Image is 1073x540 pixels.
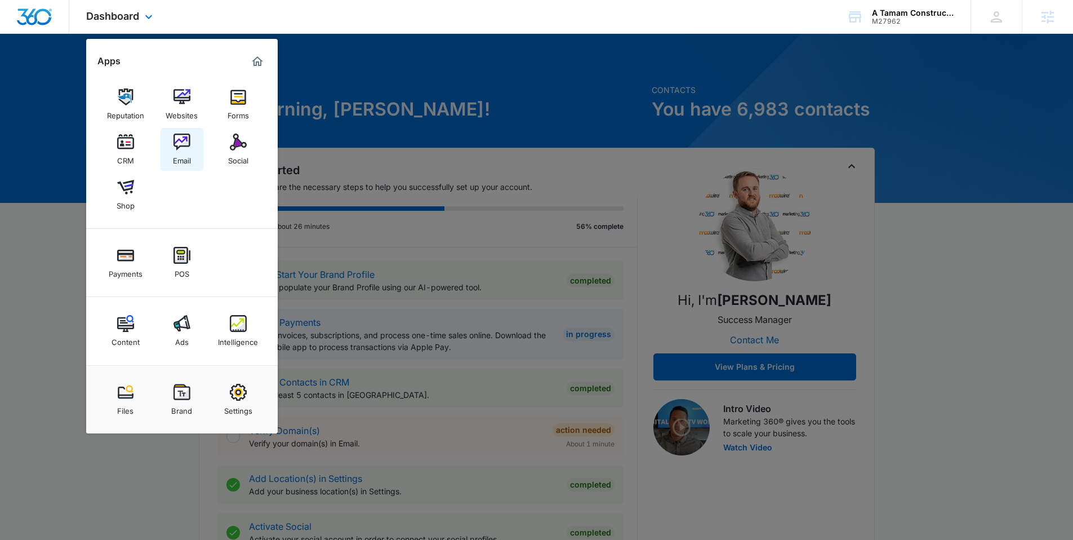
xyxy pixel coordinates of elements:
a: Ads [161,309,203,352]
a: POS [161,241,203,284]
div: Email [173,151,191,165]
div: POS [175,264,189,278]
a: CRM [104,128,147,171]
div: Intelligence [218,332,258,347]
div: Reputation [107,105,144,120]
div: Files [117,401,133,415]
div: Brand [171,401,192,415]
div: Content [112,332,140,347]
a: Payments [104,241,147,284]
div: Social [228,151,248,165]
a: Content [104,309,147,352]
div: CRM [117,151,134,165]
div: account id [872,17,954,25]
a: Websites [161,83,203,126]
div: Ads [175,332,189,347]
span: Dashboard [86,10,139,22]
div: account name [872,8,954,17]
a: Forms [217,83,260,126]
div: Shop [117,196,135,210]
div: Forms [228,105,249,120]
a: Email [161,128,203,171]
a: Shop [104,173,147,216]
h2: Apps [97,56,121,67]
div: Payments [109,264,143,278]
a: Marketing 360® Dashboard [248,52,266,70]
a: Brand [161,378,203,421]
a: Intelligence [217,309,260,352]
a: Social [217,128,260,171]
a: Settings [217,378,260,421]
a: Files [104,378,147,421]
div: Websites [166,105,198,120]
a: Reputation [104,83,147,126]
div: Settings [224,401,252,415]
